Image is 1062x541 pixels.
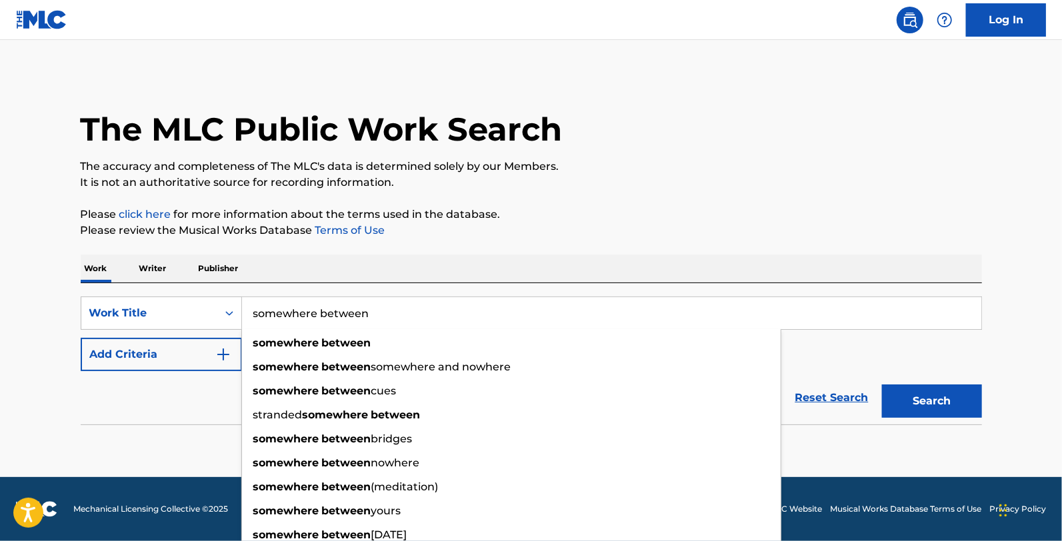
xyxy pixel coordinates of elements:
p: Please review the Musical Works Database [81,223,982,239]
p: Please for more information about the terms used in the database. [81,207,982,223]
strong: between [371,408,421,421]
strong: somewhere [253,384,319,397]
img: logo [16,501,57,517]
span: yours [371,504,401,517]
iframe: Chat Widget [995,477,1062,541]
strong: somewhere [253,480,319,493]
strong: somewhere [253,432,319,445]
strong: between [322,480,371,493]
strong: between [322,432,371,445]
p: Writer [135,255,171,282]
p: It is not an authoritative source for recording information. [81,175,982,191]
a: The MLC Website [753,503,822,515]
strong: somewhere [253,360,319,373]
span: [DATE] [371,528,407,541]
img: 9d2ae6d4665cec9f34b9.svg [215,346,231,362]
img: MLC Logo [16,10,67,29]
span: somewhere and nowhere [371,360,511,373]
span: Mechanical Licensing Collective © 2025 [73,503,228,515]
form: Search Form [81,296,982,424]
h1: The MLC Public Work Search [81,109,563,149]
a: Log In [966,3,1046,37]
a: Terms of Use [313,224,385,237]
a: Privacy Policy [989,503,1046,515]
a: click here [119,208,171,221]
strong: somewhere [303,408,369,421]
strong: somewhere [253,528,319,541]
strong: somewhere [253,336,319,349]
strong: between [322,384,371,397]
img: help [937,12,953,28]
button: Add Criteria [81,338,242,371]
span: nowhere [371,456,420,469]
p: The accuracy and completeness of The MLC's data is determined solely by our Members. [81,159,982,175]
button: Search [882,384,982,418]
a: Musical Works Database Terms of Use [830,503,981,515]
strong: somewhere [253,456,319,469]
div: Help [931,7,958,33]
span: cues [371,384,397,397]
div: Drag [999,490,1007,530]
strong: between [322,504,371,517]
strong: somewhere [253,504,319,517]
p: Publisher [195,255,243,282]
strong: between [322,456,371,469]
span: (meditation) [371,480,439,493]
p: Work [81,255,111,282]
a: Reset Search [789,383,875,412]
strong: between [322,360,371,373]
img: search [902,12,918,28]
div: Work Title [89,305,209,321]
strong: between [322,528,371,541]
span: stranded [253,408,303,421]
span: bridges [371,432,413,445]
strong: between [322,336,371,349]
a: Public Search [897,7,923,33]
